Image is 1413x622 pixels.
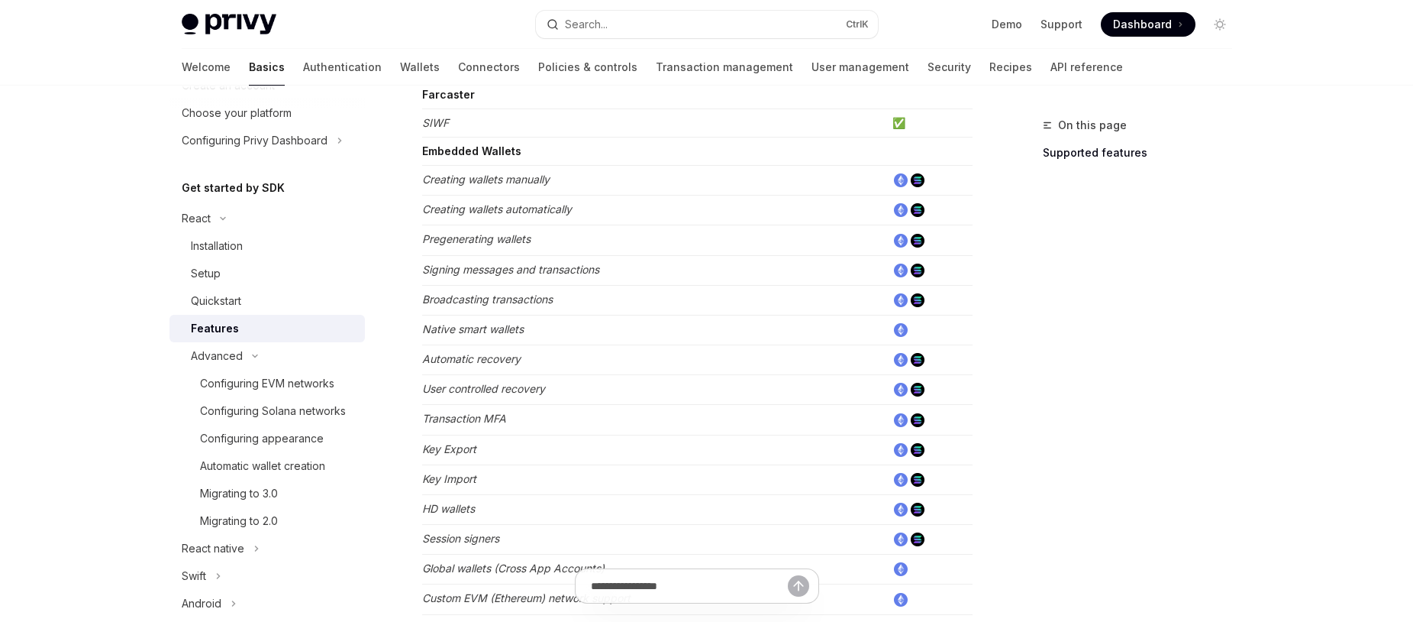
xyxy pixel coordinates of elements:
[169,425,365,452] a: Configuring appearance
[989,49,1032,86] a: Recipes
[200,457,325,475] div: Automatic wallet creation
[422,322,524,335] em: Native smart wallets
[169,315,365,342] a: Features
[182,131,327,150] div: Configuring Privy Dashboard
[200,402,346,420] div: Configuring Solana networks
[1050,49,1123,86] a: API reference
[656,49,793,86] a: Transaction management
[422,88,475,101] strong: Farcaster
[846,18,869,31] span: Ctrl K
[422,442,476,455] em: Key Export
[894,173,908,187] img: ethereum.png
[182,567,206,585] div: Swift
[894,353,908,367] img: ethereum.png
[911,203,924,217] img: solana.png
[182,539,244,558] div: React native
[536,11,878,38] button: Search...CtrlK
[911,533,924,546] img: solana.png
[422,532,499,545] em: Session signers
[1208,12,1232,37] button: Toggle dark mode
[911,353,924,367] img: solana.png
[911,234,924,248] img: solana.png
[894,503,908,517] img: ethereum.png
[911,503,924,517] img: solana.png
[894,264,908,277] img: ethereum.png
[200,374,334,393] div: Configuring EVM networks
[894,443,908,457] img: ethereum.png
[911,443,924,457] img: solana.png
[200,512,278,530] div: Migrating to 2.0
[894,323,908,337] img: ethereum.png
[169,452,365,480] a: Automatic wallet creation
[169,480,365,507] a: Migrating to 3.0
[1040,17,1082,32] a: Support
[191,237,243,255] div: Installation
[169,260,365,287] a: Setup
[182,209,211,228] div: React
[1113,17,1172,32] span: Dashboard
[422,232,531,245] em: Pregenerating wallets
[911,293,924,307] img: solana.png
[191,264,221,283] div: Setup
[538,49,637,86] a: Policies & controls
[169,397,365,425] a: Configuring Solana networks
[894,413,908,427] img: ethereum.png
[894,383,908,397] img: ethereum.png
[422,502,475,515] em: HD wallets
[422,263,599,276] em: Signing messages and transactions
[200,429,324,448] div: Configuring appearance
[894,533,908,546] img: ethereum.png
[894,293,908,307] img: ethereum.png
[422,116,449,129] em: SIWF
[911,383,924,397] img: solana.png
[458,49,520,86] a: Connectors
[400,49,440,86] a: Wallets
[169,370,365,397] a: Configuring EVM networks
[992,17,1022,32] a: Demo
[182,49,231,86] a: Welcome
[1043,141,1244,165] a: Supported features
[788,575,809,597] button: Send message
[1058,116,1127,134] span: On this page
[894,203,908,217] img: ethereum.png
[182,14,276,35] img: light logo
[565,15,608,34] div: Search...
[422,382,545,395] em: User controlled recovery
[249,49,285,86] a: Basics
[811,49,909,86] a: User management
[303,49,382,86] a: Authentication
[169,287,365,315] a: Quickstart
[422,144,521,157] strong: Embedded Wallets
[169,232,365,260] a: Installation
[200,484,278,503] div: Migrating to 3.0
[894,473,908,487] img: ethereum.png
[911,413,924,427] img: solana.png
[886,109,973,138] td: ✅
[182,179,285,197] h5: Get started by SDK
[1101,12,1195,37] a: Dashboard
[422,472,476,485] em: Key Import
[911,173,924,187] img: solana.png
[169,99,365,127] a: Choose your platform
[422,173,550,186] em: Creating wallets manually
[422,562,605,575] em: Global wallets (Cross App Accounts)
[182,594,221,613] div: Android
[422,293,553,306] em: Broadcasting transactions
[894,234,908,248] img: ethereum.png
[911,473,924,487] img: solana.png
[191,319,239,338] div: Features
[927,49,971,86] a: Security
[911,264,924,277] img: solana.png
[422,412,506,425] em: Transaction MFA
[191,292,241,310] div: Quickstart
[422,352,521,365] em: Automatic recovery
[169,507,365,535] a: Migrating to 2.0
[422,202,572,215] em: Creating wallets automatically
[894,562,908,576] img: ethereum.png
[191,347,243,365] div: Advanced
[182,104,292,122] div: Choose your platform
